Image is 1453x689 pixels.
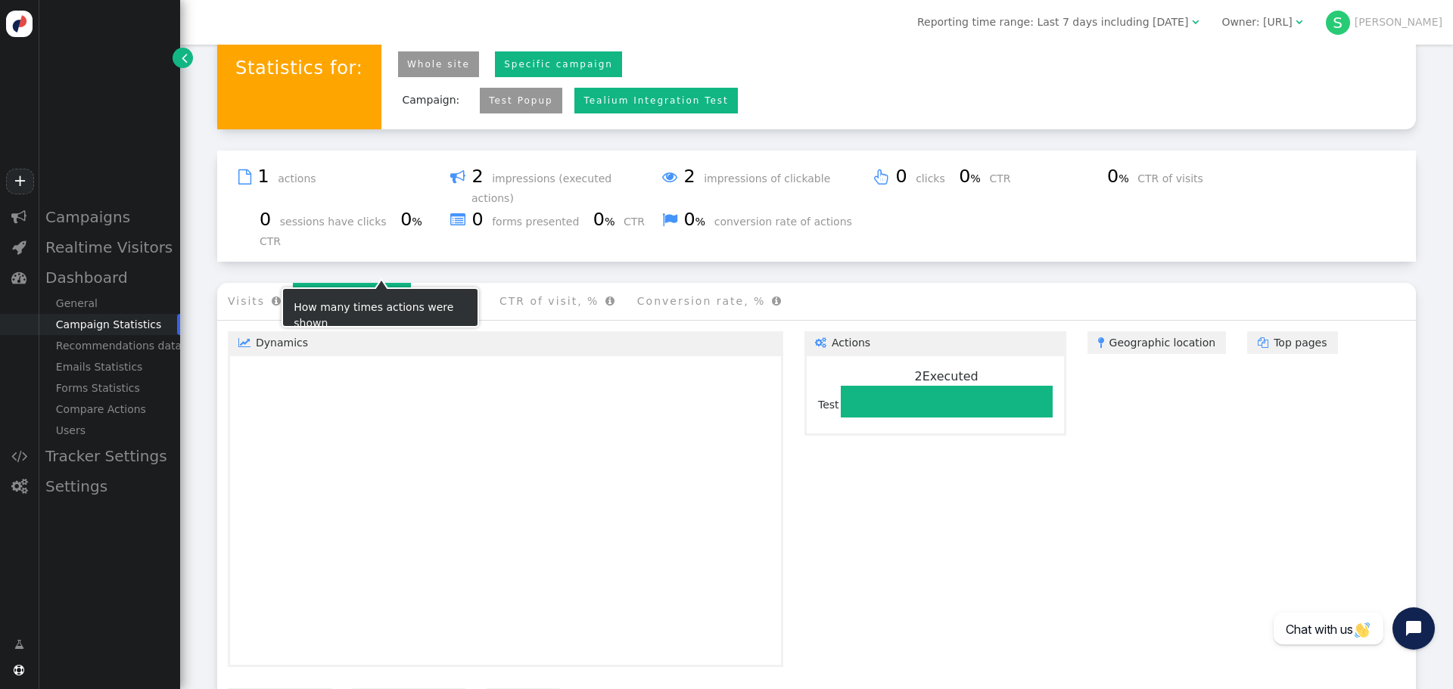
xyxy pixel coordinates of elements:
small: % [1119,172,1129,185]
div: Realtime Visitors [38,232,180,262]
div: Forms Statistics [38,377,180,399]
div: S [1326,11,1350,35]
li: CTR of visit, % [489,283,627,320]
span:  [11,479,27,494]
div: Compare Actions [38,399,180,420]
div: General [38,293,180,314]
span: 0 [1107,166,1134,187]
span: forms presented [492,216,590,228]
span:  [450,209,465,231]
a: Top pages [1247,331,1337,353]
span: 0 [959,166,986,187]
span: 2 [683,166,700,187]
span:  [662,166,677,188]
span: impressions of clickable [704,172,841,185]
span: 2 [471,166,488,187]
span: conversion rate of actions [714,216,863,228]
span: 0 [400,209,428,230]
span:  [238,166,251,188]
div: How many times actions were shown [294,299,466,315]
a:  [173,48,193,68]
small: % [605,216,615,228]
span:  [1098,337,1109,348]
span: 0 [471,209,488,230]
a: Test Popup [489,95,552,106]
div: Settings [38,471,180,501]
a: Whole site [398,51,479,78]
span: 0 [683,209,711,230]
span: sessions have clicks [280,216,397,228]
span: 0 [260,209,276,230]
li: Clicks [411,283,489,320]
div: Campaign Statistics [38,314,180,335]
span:  [815,337,832,348]
span:  [182,50,188,66]
a:  [4,631,35,658]
span: 0 [895,166,912,187]
span:  [12,240,26,255]
td: Test [817,367,840,423]
span: CTR of visits [1137,172,1214,185]
a: S[PERSON_NAME] [1326,16,1442,28]
a: Dynamics [228,331,783,353]
span: clicks [916,172,956,185]
span:  [11,209,26,225]
span:  [272,296,282,306]
span: CTR [624,216,655,228]
span: Reporting time range: Last 7 days including [DATE] [917,16,1188,28]
span: CTR [260,235,291,247]
div: Campaigns [38,202,180,232]
li: Conversion rate, % [627,283,793,320]
a: Geographic location [1087,331,1227,353]
div: Owner: [URL] [1221,14,1292,30]
small: % [695,216,706,228]
div: Dashboard [38,262,180,293]
div: Recommendations data [38,335,180,356]
div: Users [38,420,180,441]
img: logo-icon.svg [6,11,33,37]
span: impressions (executed actions) [471,172,611,204]
li: Campaign: [392,82,471,119]
span:  [1296,17,1302,27]
span:  [1192,17,1199,27]
div: Statistics for: [217,36,381,130]
a: Specific campaign [495,51,622,78]
div: Executed [841,368,1053,386]
span:  [14,665,24,675]
small: % [970,172,981,185]
span: CTR [989,172,1021,185]
li: Impressions [293,283,411,320]
span:  [1258,337,1274,348]
span:  [662,209,677,231]
a: Tealium Integration Test [583,95,728,106]
span:  [238,337,256,348]
span: actions [278,172,326,185]
a: Actions [804,331,1066,353]
span:  [14,637,24,653]
span: 1 [257,166,274,187]
a: + [6,169,33,194]
small: % [412,216,422,228]
div: Tracker Settings [38,441,180,471]
span:  [11,448,27,464]
li: Visits [217,283,293,320]
span:  [772,296,783,306]
span:  [11,270,26,285]
span:  [874,166,889,188]
span: 0 [593,209,621,230]
span:  [450,166,465,188]
span: 2 [915,369,923,383]
span:  [605,296,616,306]
div: Emails Statistics [38,356,180,377]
